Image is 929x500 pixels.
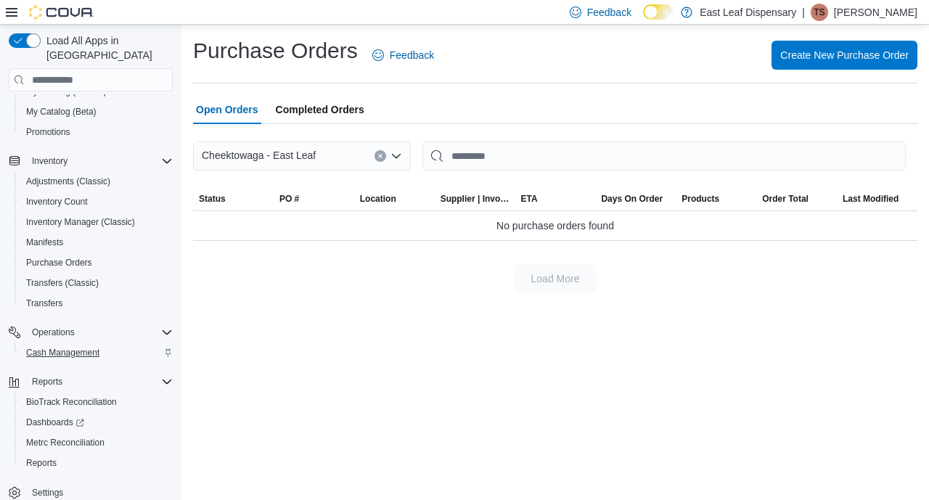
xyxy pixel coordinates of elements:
span: Inventory Count [20,193,173,210]
span: Adjustments (Classic) [26,176,110,187]
button: Inventory [26,152,73,170]
span: Transfers (Classic) [20,274,173,292]
button: Inventory Count [15,192,179,212]
p: | [802,4,805,21]
span: Load All Apps in [GEOGRAPHIC_DATA] [41,33,173,62]
a: Manifests [20,234,69,251]
a: Reports [20,454,62,472]
span: Metrc Reconciliation [20,434,173,451]
span: Manifests [26,237,63,248]
span: Reports [32,376,62,388]
button: Inventory [3,151,179,171]
span: Reports [26,457,57,469]
span: Order Total [762,193,809,205]
button: Supplier | Invoice Number [435,187,515,210]
span: Completed Orders [276,95,364,124]
span: TS [814,4,824,21]
button: Operations [3,322,179,343]
span: Promotions [20,123,173,141]
button: PO # [274,187,354,210]
button: Open list of options [390,150,402,162]
span: Purchase Orders [26,257,92,269]
span: Purchase Orders [20,254,173,271]
div: Location [360,193,396,205]
span: Cash Management [20,344,173,361]
button: ETA [515,187,596,210]
a: BioTrack Reconciliation [20,393,123,411]
span: My Catalog (Beta) [20,103,173,120]
span: Cheektowaga - East Leaf [202,147,316,164]
a: Transfers (Classic) [20,274,105,292]
button: Transfers (Classic) [15,273,179,293]
span: Reports [26,373,173,390]
span: Operations [32,327,75,338]
span: Status [199,193,226,205]
button: Purchase Orders [15,253,179,273]
span: Inventory [32,155,67,167]
span: Operations [26,324,173,341]
span: Manifests [20,234,173,251]
span: Open Orders [196,95,258,124]
span: Reports [20,454,173,472]
span: Supplier | Invoice Number [441,193,509,205]
span: Transfers [26,298,62,309]
span: Inventory Manager (Classic) [20,213,173,231]
button: My Catalog (Beta) [15,102,179,122]
span: Adjustments (Classic) [20,173,173,190]
span: Dashboards [20,414,173,431]
a: Promotions [20,123,76,141]
button: Clear input [375,150,386,162]
button: Create New Purchase Order [772,41,917,70]
button: Cash Management [15,343,179,363]
div: Tayler Swartwood [811,4,828,21]
span: Transfers (Classic) [26,277,99,289]
button: Load More [515,264,596,293]
span: Create New Purchase Order [780,48,909,62]
a: Dashboards [20,414,90,431]
span: Inventory Manager (Classic) [26,216,135,228]
a: Cash Management [20,344,105,361]
button: Transfers [15,293,179,313]
button: Products [676,187,756,210]
button: Last Modified [837,187,917,210]
button: Metrc Reconciliation [15,433,179,453]
span: Cash Management [26,347,99,358]
a: Purchase Orders [20,254,98,271]
span: BioTrack Reconciliation [26,396,117,408]
span: Dashboards [26,417,84,428]
a: Metrc Reconciliation [20,434,110,451]
input: This is a search bar. After typing your query, hit enter to filter the results lower in the page. [422,142,906,171]
button: Reports [15,453,179,473]
span: Metrc Reconciliation [26,437,105,448]
span: Transfers [20,295,173,312]
span: Promotions [26,126,70,138]
img: Cova [29,5,94,20]
span: Inventory Count [26,196,88,208]
a: Inventory Manager (Classic) [20,213,141,231]
span: Inventory [26,152,173,170]
button: Promotions [15,122,179,142]
span: Last Modified [843,193,899,205]
input: Dark Mode [643,4,674,20]
span: No purchase orders found [496,217,614,234]
a: Adjustments (Classic) [20,173,116,190]
h1: Purchase Orders [193,36,358,65]
span: Products [682,193,719,205]
span: Days On Order [601,193,663,205]
span: PO # [279,193,299,205]
button: Manifests [15,232,179,253]
p: [PERSON_NAME] [834,4,917,21]
button: Adjustments (Classic) [15,171,179,192]
span: ETA [521,193,538,205]
button: Reports [3,372,179,392]
p: East Leaf Dispensary [700,4,796,21]
a: Feedback [367,41,440,70]
a: Transfers [20,295,68,312]
span: Settings [32,487,63,499]
button: Operations [26,324,81,341]
a: Dashboards [15,412,179,433]
button: Days On Order [595,187,676,210]
button: Order Total [756,187,837,210]
button: Status [193,187,274,210]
